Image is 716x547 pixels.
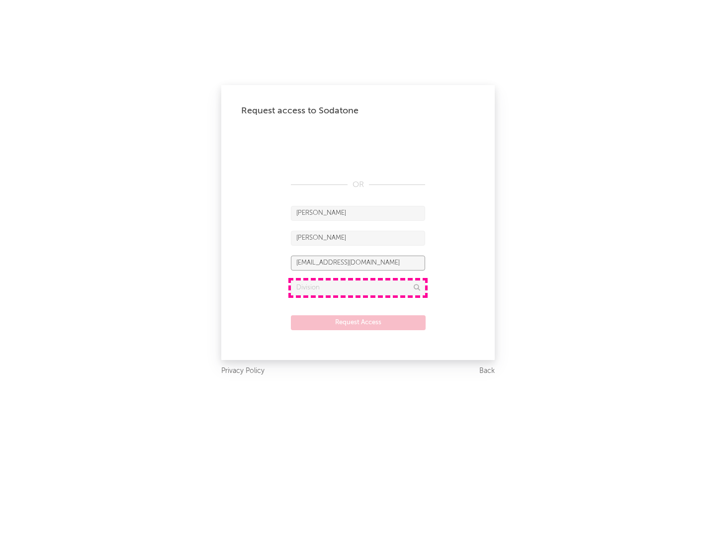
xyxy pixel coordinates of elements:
[291,315,426,330] button: Request Access
[291,280,425,295] input: Division
[291,179,425,191] div: OR
[479,365,495,377] a: Back
[221,365,265,377] a: Privacy Policy
[291,256,425,271] input: Email
[291,206,425,221] input: First Name
[241,105,475,117] div: Request access to Sodatone
[291,231,425,246] input: Last Name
